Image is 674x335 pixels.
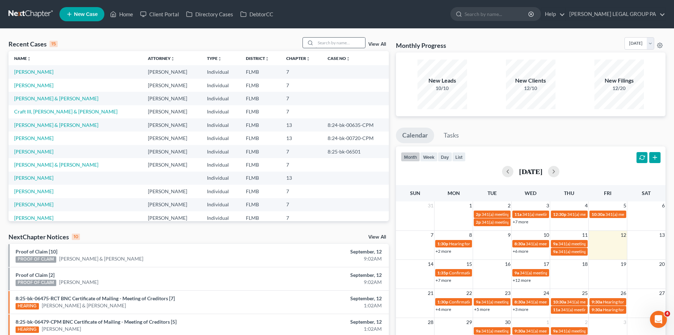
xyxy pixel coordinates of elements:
span: 26 [620,289,627,297]
td: Individual [201,172,240,185]
td: 8:25-bk-06501 [322,145,389,158]
td: [PERSON_NAME] [142,132,201,145]
span: Thu [564,190,574,196]
a: 8:25-bk-06475-RCT BNC Certificate of Mailing - Meeting of Creditors [7] [16,295,175,301]
td: [PERSON_NAME] [142,198,201,211]
a: +7 more [513,219,528,224]
span: 341(a) meeting for [PERSON_NAME] [526,241,594,246]
a: [PERSON_NAME] & [PERSON_NAME] [14,122,98,128]
span: 8:30a [514,299,525,305]
td: FLMB [240,145,281,158]
td: [PERSON_NAME] [142,158,201,171]
a: Home [106,8,137,21]
h3: Monthly Progress [396,41,446,50]
td: 7 [281,105,322,118]
a: Directory Cases [183,8,237,21]
td: Individual [201,211,240,224]
span: 10:30a [553,299,566,305]
a: [PERSON_NAME] & [PERSON_NAME] [59,255,143,262]
a: 8:25-bk-06479-CPM BNC Certificate of Mailing - Meeting of Creditors [5] [16,319,177,325]
div: 10/10 [417,85,467,92]
td: FLMB [240,198,281,211]
div: 1:02AM [264,302,382,309]
span: Tue [488,190,497,196]
span: Sun [410,190,420,196]
a: +7 more [436,278,451,283]
span: 25 [581,289,588,297]
span: 19 [620,260,627,268]
span: 30 [504,318,511,326]
td: 13 [281,118,322,132]
td: 7 [281,211,322,224]
span: 1:30p [437,299,448,305]
a: [PERSON_NAME] [14,188,53,194]
span: 21 [427,289,434,297]
a: Tasks [437,128,465,143]
span: 9a [553,249,558,254]
div: 12/20 [594,85,644,92]
span: 2p [476,219,481,225]
td: 8:24-bk-00635-CPM [322,118,389,132]
span: 1 [468,201,473,210]
span: 9a [553,328,558,334]
td: FLMB [240,118,281,132]
span: 3 [546,201,550,210]
span: 18 [581,260,588,268]
td: FLMB [240,172,281,185]
a: +6 more [513,249,528,254]
div: NextChapter Notices [8,233,80,241]
a: +2 more [436,249,451,254]
div: September, 12 [264,295,382,302]
td: Individual [201,105,240,118]
span: 341(a) meeting for [PERSON_NAME] [567,299,635,305]
span: 2p [476,212,481,217]
div: 12/10 [506,85,555,92]
div: New Filings [594,77,644,85]
span: 341(a) meeting for [PERSON_NAME] [481,328,549,334]
a: [PERSON_NAME] [14,215,53,221]
span: 12:30p [553,212,566,217]
span: 9:30a [514,328,525,334]
td: FLMB [240,105,281,118]
span: 20 [658,260,666,268]
td: [PERSON_NAME] [142,118,201,132]
span: Wed [525,190,536,196]
div: Recent Cases [8,40,58,48]
span: 27 [658,289,666,297]
a: Case Nounfold_more [328,56,350,61]
td: [PERSON_NAME] [142,65,201,78]
div: HEARING [16,326,39,333]
span: 9a [514,270,519,275]
span: 9a [553,241,558,246]
td: [PERSON_NAME] [142,79,201,92]
span: 341(a) meeting for [PERSON_NAME] [558,249,627,254]
h2: [DATE] [519,168,542,175]
td: Individual [201,185,240,198]
td: [PERSON_NAME] [142,105,201,118]
div: September, 12 [264,248,382,255]
span: 4 [584,201,588,210]
span: 341(a) meeting for [PERSON_NAME] & [PERSON_NAME] [520,270,626,275]
td: FLMB [240,132,281,145]
a: +5 more [474,307,490,312]
span: 22 [466,289,473,297]
span: 23 [504,289,511,297]
td: Individual [201,65,240,78]
span: 10 [543,231,550,239]
div: 15 [50,41,58,47]
span: 2 [584,318,588,326]
div: PROOF OF CLAIM [16,256,56,263]
div: PROOF OF CLAIM [16,280,56,286]
td: Individual [201,158,240,171]
span: Hearing for [PERSON_NAME] [449,241,504,246]
span: 341(a) meeting for [PERSON_NAME] [526,299,594,305]
td: 7 [281,185,322,198]
td: 7 [281,65,322,78]
input: Search by name... [316,38,365,48]
a: Client Portal [137,8,183,21]
td: FLMB [240,185,281,198]
span: 1:30p [437,241,448,246]
button: day [438,152,452,162]
td: Individual [201,145,240,158]
span: 17 [543,260,550,268]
